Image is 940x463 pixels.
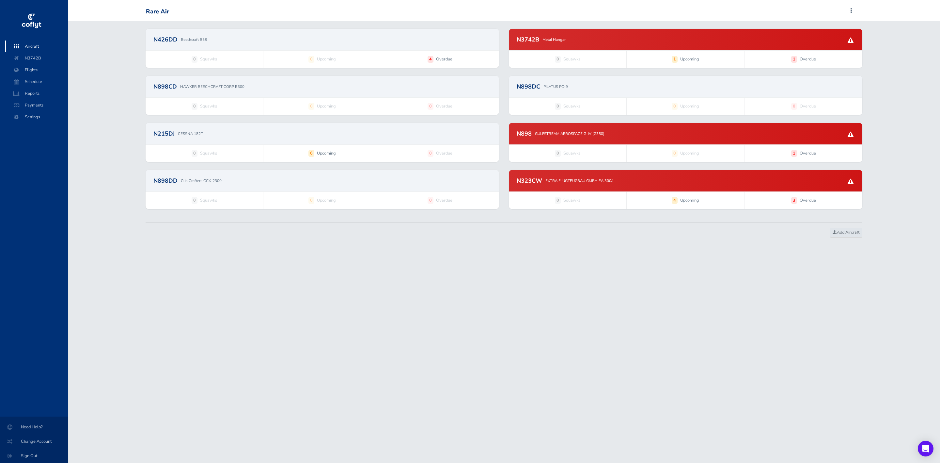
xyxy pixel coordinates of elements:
[555,150,561,157] strong: 0
[200,56,217,62] span: Squawks
[308,103,314,109] strong: 0
[178,131,203,137] p: CESSNA 182T
[800,56,816,62] span: Overdue
[563,197,580,204] span: Squawks
[517,131,532,137] h2: N898
[146,123,499,162] a: N215DJ CESSNA 182T 0 Squawks 6 Upcoming 0 Overdue
[542,37,566,42] p: Metal Hangar
[672,56,678,62] strong: 1
[509,123,862,162] a: N898 GULFSTREAM AEROSPACE G-IV (G350) 0 Squawks 0 Upcoming 1 Overdue
[181,178,222,184] p: Cub Crafters CCX-2300
[517,178,542,184] h2: N323CW
[153,37,178,42] h2: N426DD
[317,197,336,204] span: Upcoming
[8,450,60,462] span: Sign Out
[200,150,217,157] span: Squawks
[680,56,699,62] span: Upcoming
[8,421,60,433] span: Need Help?
[563,150,580,157] span: Squawks
[436,150,452,157] span: Overdue
[535,131,604,137] p: GULFSTREAM AEROSPACE G-IV (G350)
[146,8,169,15] div: Rare Air
[830,228,862,238] a: Add Aircraft
[12,52,61,64] span: N3742B
[791,150,797,157] strong: 1
[672,103,678,109] strong: 0
[672,150,678,157] strong: 0
[555,197,561,204] strong: 0
[308,56,314,62] strong: 0
[153,84,177,90] h2: N898CD
[181,37,207,42] p: Beechcraft B58
[192,103,197,109] strong: 0
[12,41,61,52] span: Aircraft
[436,197,452,204] span: Overdue
[180,84,244,90] p: HAWKER BEECHCRAFT CORP B300
[12,76,61,88] span: Schedule
[428,150,433,157] strong: 0
[153,131,175,137] h2: N215DJ
[509,170,862,209] a: N323CW EXTRA FLUGZEUGBAU GMBH EA 300/L 0 Squawks 4 Upcoming 3 Overdue
[680,197,699,204] span: Upcoming
[436,103,452,109] span: Overdue
[308,197,314,204] strong: 0
[192,56,197,62] strong: 0
[563,103,580,109] span: Squawks
[509,76,862,115] a: N898DC PILATUS PC-9 0 Squawks 0 Upcoming 0 Overdue
[8,436,60,447] span: Change Account
[317,103,336,109] span: Upcoming
[146,29,499,68] a: N426DD Beechcraft B58 0 Squawks 0 Upcoming 4 Overdue
[192,150,197,157] strong: 0
[21,11,42,31] img: coflyt logo
[800,103,816,109] span: Overdue
[791,56,797,62] strong: 1
[680,150,699,157] span: Upcoming
[517,84,540,90] h2: N898DC
[436,56,452,62] span: Overdue
[555,56,561,62] strong: 0
[146,170,499,209] a: N898DD Cub Crafters CCX-2300 0 Squawks 0 Upcoming 0 Overdue
[153,178,178,184] h2: N898DD
[428,103,433,109] strong: 0
[800,150,816,157] span: Overdue
[317,150,336,157] span: Upcoming
[517,37,539,42] h2: N3742B
[672,197,678,204] strong: 4
[12,99,61,111] span: Payments
[192,197,197,204] strong: 0
[146,76,499,115] a: N898CD HAWKER BEECHCRAFT CORP B300 0 Squawks 0 Upcoming 0 Overdue
[555,103,561,109] strong: 0
[200,103,217,109] span: Squawks
[545,178,614,184] p: EXTRA FLUGZEUGBAU GMBH EA 300/L
[12,111,61,123] span: Settings
[308,150,314,157] strong: 6
[791,103,797,109] strong: 0
[543,84,568,90] p: PILATUS PC-9
[509,29,862,68] a: N3742B Metal Hangar 0 Squawks 1 Upcoming 1 Overdue
[200,197,217,204] span: Squawks
[12,64,61,76] span: Flights
[800,197,816,204] span: Overdue
[791,197,797,204] strong: 3
[918,441,933,456] div: Open Intercom Messenger
[680,103,699,109] span: Upcoming
[428,56,433,62] strong: 4
[833,229,859,235] span: Add Aircraft
[12,88,61,99] span: Reports
[317,56,336,62] span: Upcoming
[428,197,433,204] strong: 0
[563,56,580,62] span: Squawks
